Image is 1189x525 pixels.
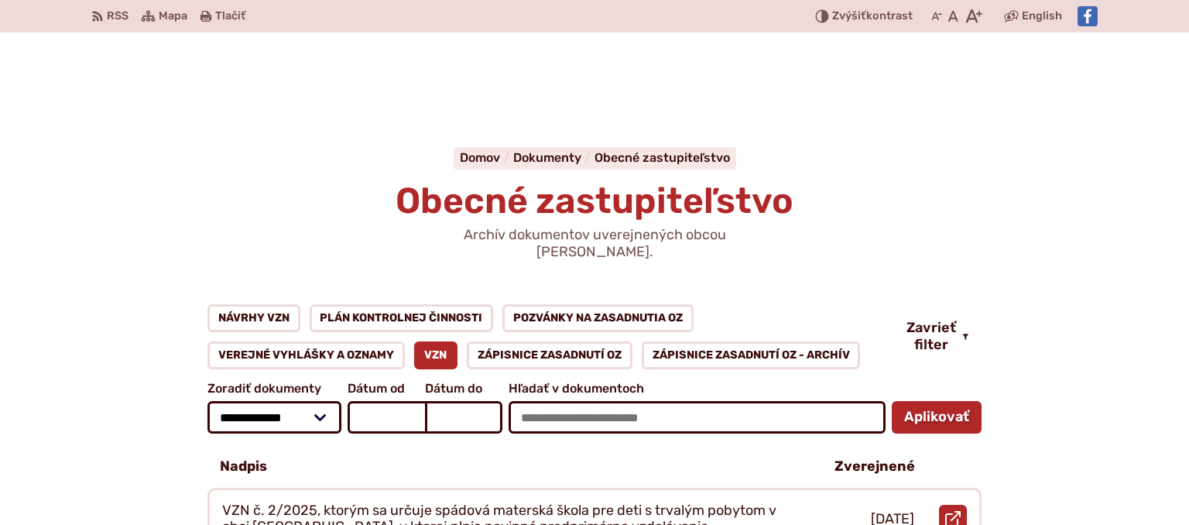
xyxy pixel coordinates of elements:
p: Zverejnené [834,458,915,475]
select: Zoradiť dokumenty [207,401,341,434]
a: Verejné vyhlášky a oznamy [207,341,405,369]
p: Nadpis [220,458,267,475]
input: Dátum do [425,401,502,434]
span: Zoradiť dokumenty [207,382,341,396]
a: Zápisnice zasadnutí OZ [467,341,632,369]
span: Dokumenty [513,150,581,165]
a: VZN [414,341,458,369]
span: Hľadať v dokumentoch [509,382,886,396]
a: Návrhy VZN [207,304,300,332]
a: Zápisnice zasadnutí OZ - ARCHÍV [642,341,861,369]
img: Prejsť na Facebook stránku [1078,6,1098,26]
button: Aplikovať [892,401,982,434]
span: Tlačiť [215,10,245,23]
span: Dátum od [348,382,425,396]
span: Domov [460,150,500,165]
span: Obecné zastupiteľstvo [396,180,793,222]
a: Plán kontrolnej činnosti [310,304,494,332]
span: Zavrieť filter [906,320,956,353]
span: Zvýšiť [832,9,866,22]
span: RSS [107,7,128,26]
span: English [1022,7,1062,26]
a: Obecné zastupiteľstvo [594,150,730,165]
span: Dátum do [425,382,502,396]
span: Mapa [159,7,187,26]
a: English [1019,7,1065,26]
span: kontrast [832,10,913,23]
a: Domov [460,150,513,165]
a: Pozvánky na zasadnutia OZ [502,304,694,332]
button: Zavrieť filter [894,320,982,353]
a: Dokumenty [513,150,594,165]
p: Archív dokumentov uverejnených obcou [PERSON_NAME]. [409,227,780,260]
input: Hľadať v dokumentoch [509,401,886,434]
input: Dátum od [348,401,425,434]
